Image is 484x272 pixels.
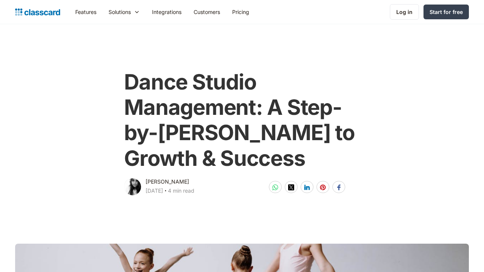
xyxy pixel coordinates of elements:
div: Solutions [102,3,146,20]
h1: Dance Studio Management: A Step-by-[PERSON_NAME] to Growth & Success [124,70,360,171]
a: Customers [188,3,226,20]
img: facebook-white sharing button [336,184,342,190]
img: whatsapp-white sharing button [272,184,278,190]
a: Log in [390,4,419,20]
a: Features [69,3,102,20]
div: ‧ [163,186,168,197]
div: Start for free [430,8,463,16]
a: Pricing [226,3,255,20]
div: Log in [396,8,413,16]
img: pinterest-white sharing button [320,184,326,190]
div: Solutions [109,8,131,16]
div: 4 min read [168,186,194,195]
img: linkedin-white sharing button [304,184,310,190]
div: [PERSON_NAME] [146,177,189,186]
a: Integrations [146,3,188,20]
a: home [15,7,60,17]
img: twitter-white sharing button [288,184,294,190]
div: [DATE] [146,186,163,195]
a: Start for free [423,5,469,19]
